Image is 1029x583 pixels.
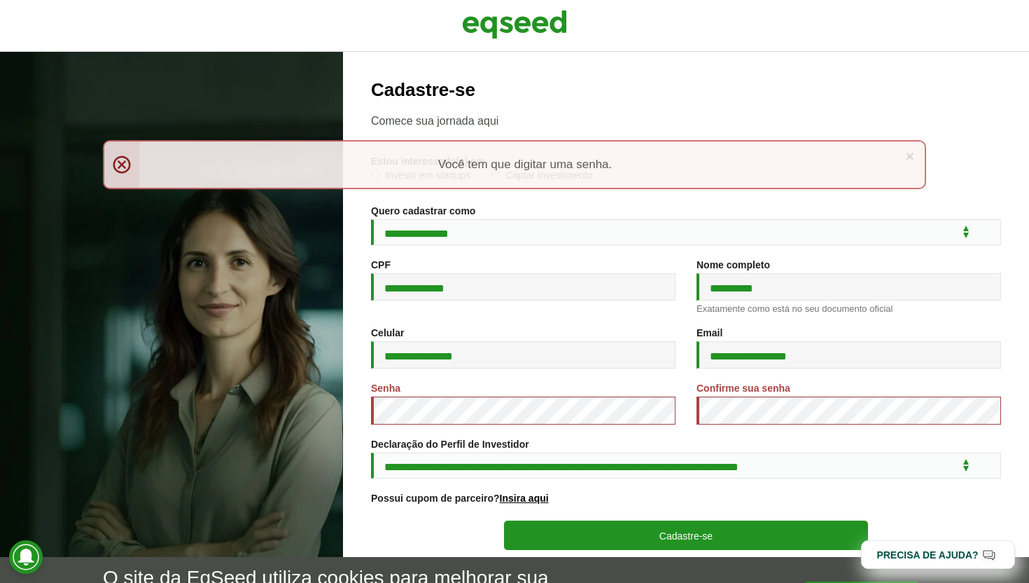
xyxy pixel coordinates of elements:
label: Quero cadastrar como [371,206,475,216]
a: × [906,149,914,163]
label: Nome completo [696,260,770,270]
h2: Cadastre-se [371,80,1001,100]
div: Exatamente como está no seu documento oficial [696,304,1001,313]
label: Celular [371,328,404,338]
a: Insira aqui [500,493,549,503]
div: Você tem que digitar uma senha. [103,140,926,189]
label: Senha [371,383,400,393]
label: Confirme sua senha [696,383,790,393]
img: EqSeed Logo [462,7,567,42]
p: Comece sua jornada aqui [371,114,1001,128]
label: Declaração do Perfil de Investidor [371,439,529,449]
label: Possui cupom de parceiro? [371,493,549,503]
button: Cadastre-se [504,521,868,550]
label: CPF [371,260,391,270]
label: Email [696,328,722,338]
